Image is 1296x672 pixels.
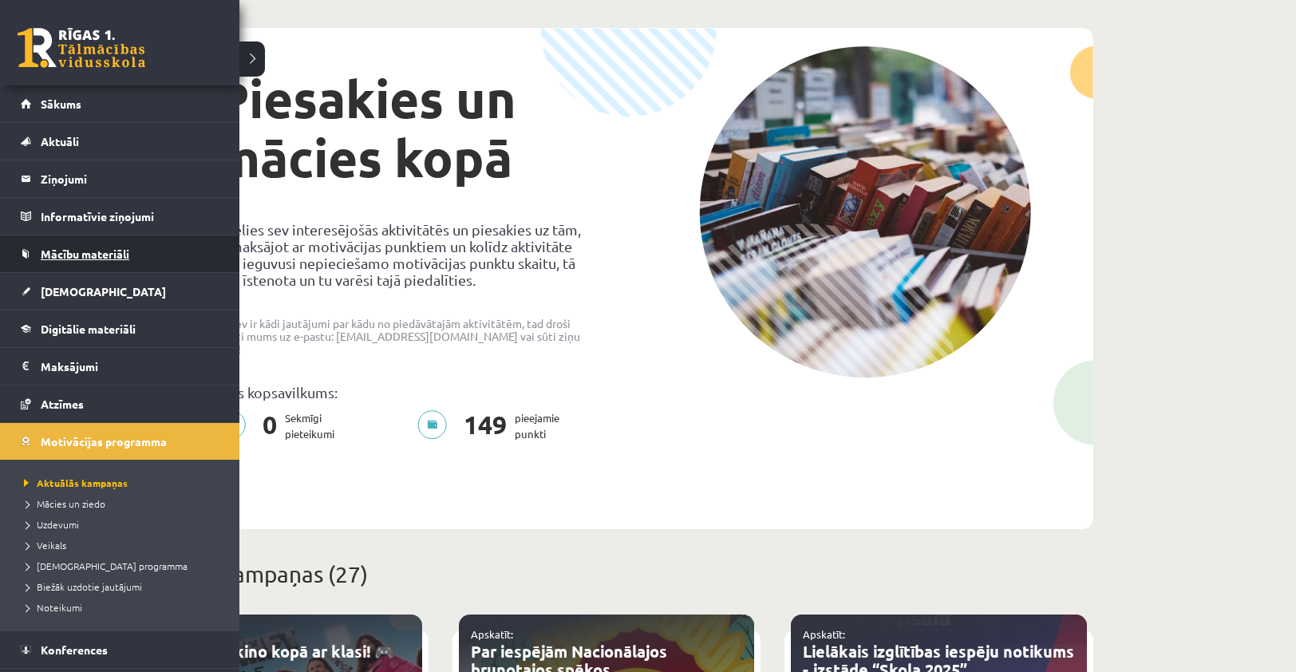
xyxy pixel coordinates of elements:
[699,46,1031,378] img: campaign-image-1c4f3b39ab1f89d1fca25a8facaab35ebc8e40cf20aedba61fd73fb4233361ac.png
[20,580,142,593] span: Biežāk uzdotie jautājumi
[20,538,223,552] a: Veikals
[417,410,569,442] p: pieejamie punkti
[21,423,219,460] a: Motivācijas programma
[41,434,167,449] span: Motivācijas programma
[120,558,1093,591] p: Arhivētās kampaņas (27)
[216,221,595,288] p: Izvēlies sev interesējošās aktivitātēs un piesakies uz tām, samaksājot ar motivācijas punktiem un...
[20,539,66,551] span: Veikals
[21,160,219,197] a: Ziņojumi
[21,310,219,347] a: Digitālie materiāli
[21,123,219,160] a: Aktuāli
[20,496,223,511] a: Mācies un ziedo
[21,273,219,310] a: [DEMOGRAPHIC_DATA]
[20,497,105,510] span: Mācies un ziedo
[18,28,145,68] a: Rīgas 1. Tālmācības vidusskola
[20,476,128,489] span: Aktuālās kampaņas
[41,160,219,197] legend: Ziņojumi
[138,641,394,662] a: 🎬 Apmeklē kino kopā ar klasi! 🎮
[41,397,84,411] span: Atzīmes
[41,247,129,261] span: Mācību materiāli
[456,410,515,442] span: 149
[41,348,219,385] legend: Maksājumi
[216,69,595,188] h1: Piesakies un mācies kopā
[21,198,219,235] a: Informatīvie ziņojumi
[20,559,188,572] span: [DEMOGRAPHIC_DATA] programma
[20,559,223,573] a: [DEMOGRAPHIC_DATA] programma
[41,198,219,235] legend: Informatīvie ziņojumi
[20,517,223,532] a: Uzdevumi
[21,235,219,272] a: Mācību materiāli
[255,410,285,442] span: 0
[41,322,136,336] span: Digitālie materiāli
[20,601,82,614] span: Noteikumi
[803,627,845,641] a: Apskatīt:
[21,348,219,385] a: Maksājumi
[21,85,219,122] a: Sākums
[20,476,223,490] a: Aktuālās kampaņas
[20,518,79,531] span: Uzdevumi
[20,600,223,615] a: Noteikumi
[41,642,108,657] span: Konferences
[41,134,79,148] span: Aktuāli
[20,579,223,594] a: Biežāk uzdotie jautājumi
[41,284,166,298] span: [DEMOGRAPHIC_DATA]
[216,384,595,401] p: Tavs kopsavilkums:
[216,317,595,355] p: Ja Tev ir kādi jautājumi par kādu no piedāvātajām aktivitātēm, tad droši raksti mums uz e-pastu: ...
[471,627,513,641] a: Apskatīt:
[21,631,219,668] a: Konferences
[216,410,344,442] p: Sekmīgi pieteikumi
[41,97,81,111] span: Sākums
[21,385,219,422] a: Atzīmes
